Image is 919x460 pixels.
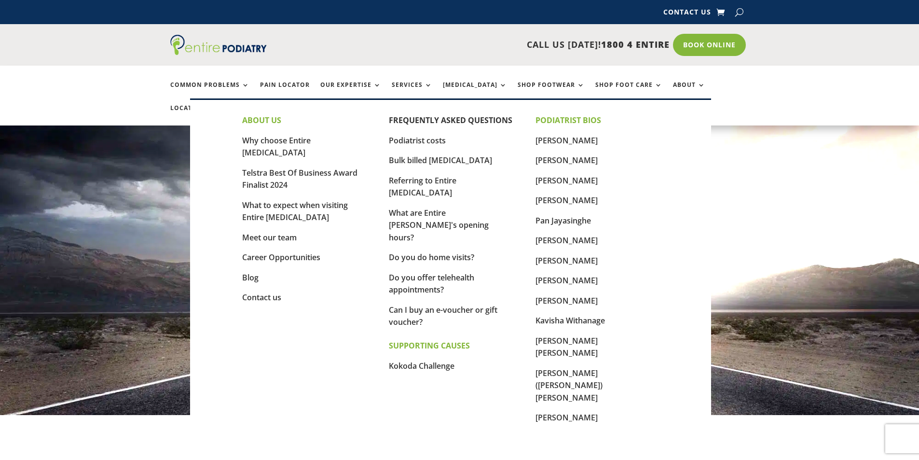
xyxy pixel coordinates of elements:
[260,82,310,102] a: Pain Locator
[242,135,311,158] a: Why choose Entire [MEDICAL_DATA]
[170,82,249,102] a: Common Problems
[535,335,598,359] a: [PERSON_NAME] [PERSON_NAME]
[595,82,662,102] a: Shop Foot Care
[389,305,497,328] a: Can I buy an e-voucher or gift voucher?
[535,255,598,266] a: [PERSON_NAME]
[170,105,219,125] a: Locations
[535,368,603,403] a: [PERSON_NAME] ([PERSON_NAME]) [PERSON_NAME]
[242,252,320,263] a: Career Opportunities
[535,215,591,226] a: Pan Jayasinghe
[389,252,474,263] a: Do you do home visits?
[242,232,297,243] a: Meet our team
[304,39,670,51] p: CALL US [DATE]!
[535,315,605,326] a: Kavisha Withanage
[389,208,489,243] a: What are Entire [PERSON_NAME]'s opening hours?
[518,82,585,102] a: Shop Footwear
[535,412,598,423] a: [PERSON_NAME]
[535,295,598,306] a: [PERSON_NAME]
[673,82,705,102] a: About
[242,115,281,125] strong: ABOUT US
[535,155,598,166] a: [PERSON_NAME]
[389,340,470,351] strong: SUPPORTING CAUSES
[535,235,598,246] a: [PERSON_NAME]
[389,175,456,198] a: Referring to Entire [MEDICAL_DATA]
[535,115,601,125] strong: PODIATRIST BIOS
[242,272,259,283] a: Blog
[170,35,267,55] img: logo (1)
[320,82,381,102] a: Our Expertise
[673,34,746,56] a: Book Online
[389,135,446,146] a: Podiatrist costs
[535,135,598,146] a: [PERSON_NAME]
[242,292,281,303] a: Contact us
[443,82,507,102] a: [MEDICAL_DATA]
[392,82,432,102] a: Services
[170,47,267,57] a: Entire Podiatry
[535,195,598,206] a: [PERSON_NAME]
[242,167,357,191] a: Telstra Best Of Business Award Finalist 2024
[389,361,454,371] a: Kokoda Challenge
[535,275,598,286] a: [PERSON_NAME]
[389,155,492,166] a: Bulk billed [MEDICAL_DATA]
[389,272,474,295] a: Do you offer telehealth appointments?
[663,9,711,19] a: Contact Us
[242,200,348,223] a: What to expect when visiting Entire [MEDICAL_DATA]
[601,39,670,50] span: 1800 4 ENTIRE
[535,175,598,186] a: [PERSON_NAME]
[389,115,512,125] a: FREQUENTLY ASKED QUESTIONS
